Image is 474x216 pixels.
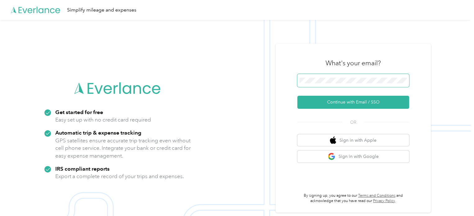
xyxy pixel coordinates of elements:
[297,134,409,146] button: apple logoSign in with Apple
[55,165,110,172] strong: IRS compliant reports
[55,116,151,124] p: Easy set up with no credit card required
[326,59,381,67] h3: What's your email?
[55,129,141,136] strong: Automatic trip & expense tracking
[55,109,103,115] strong: Get started for free
[55,172,184,180] p: Export a complete record of your trips and expenses.
[67,6,136,14] div: Simplify mileage and expenses
[297,150,409,163] button: google logoSign in with Google
[342,119,364,126] span: OR
[373,199,395,203] a: Privacy Policy
[297,96,409,109] button: Continue with Email / SSO
[358,193,395,198] a: Terms and Conditions
[330,136,336,144] img: apple logo
[328,153,335,160] img: google logo
[55,137,191,160] p: GPS satellites ensure accurate trip tracking even without cell phone service. Integrate your bank...
[297,193,409,204] p: By signing up, you agree to our and acknowledge that you have read our .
